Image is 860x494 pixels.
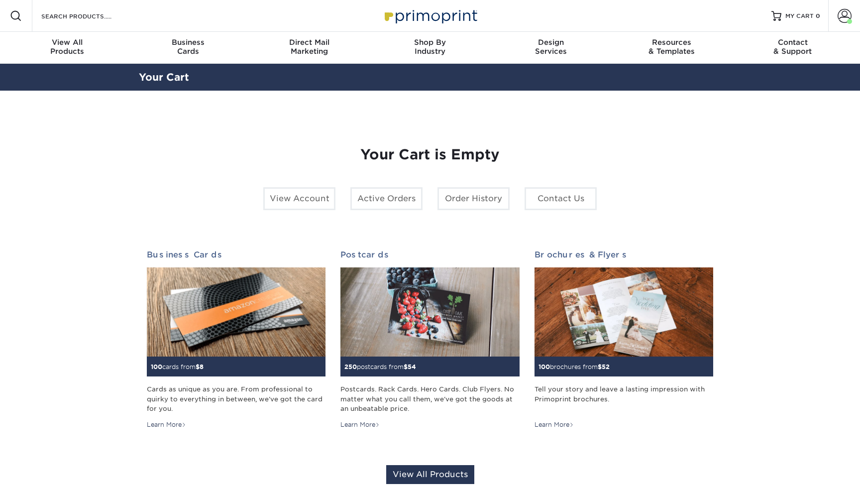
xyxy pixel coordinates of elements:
[611,38,732,47] span: Resources
[151,363,204,370] small: cards from
[340,250,519,429] a: Postcards 250postcards from$54 Postcards. Rack Cards. Hero Cards. Club Flyers. No matter what you...
[196,363,200,370] span: $
[151,363,162,370] span: 100
[535,250,713,259] h2: Brochures & Flyers
[535,420,574,429] div: Learn More
[139,71,189,83] a: Your Cart
[732,38,853,56] div: & Support
[340,420,380,429] div: Learn More
[249,38,370,47] span: Direct Mail
[147,420,186,429] div: Learn More
[386,465,474,484] a: View All Products
[350,187,423,210] a: Active Orders
[732,32,853,64] a: Contact& Support
[147,250,325,259] h2: Business Cards
[785,12,814,20] span: MY CART
[147,250,325,429] a: Business Cards 100cards from$8 Cards as unique as you are. From professional to quirky to everyth...
[732,38,853,47] span: Contact
[128,32,249,64] a: BusinessCards
[525,187,597,210] a: Contact Us
[249,32,370,64] a: Direct MailMarketing
[602,363,610,370] span: 52
[404,363,408,370] span: $
[490,38,611,47] span: Design
[7,32,128,64] a: View AllProducts
[147,384,325,413] div: Cards as unique as you are. From professional to quirky to everything in between, we've got the c...
[370,38,491,47] span: Shop By
[538,363,610,370] small: brochures from
[538,363,550,370] span: 100
[535,250,713,429] a: Brochures & Flyers 100brochures from$52 Tell your story and leave a lasting impression with Primo...
[598,363,602,370] span: $
[816,12,820,19] span: 0
[370,32,491,64] a: Shop ByIndustry
[380,5,480,26] img: Primoprint
[340,267,519,357] img: Postcards
[437,187,510,210] a: Order History
[370,38,491,56] div: Industry
[147,267,325,357] img: Business Cards
[490,38,611,56] div: Services
[490,32,611,64] a: DesignServices
[611,38,732,56] div: & Templates
[200,363,204,370] span: 8
[340,384,519,413] div: Postcards. Rack Cards. Hero Cards. Club Flyers. No matter what you call them, we've got the goods...
[40,10,137,22] input: SEARCH PRODUCTS.....
[147,146,713,163] h1: Your Cart is Empty
[340,250,519,259] h2: Postcards
[263,187,335,210] a: View Account
[7,38,128,47] span: View All
[408,363,416,370] span: 54
[344,363,357,370] span: 250
[7,38,128,56] div: Products
[249,38,370,56] div: Marketing
[535,267,713,357] img: Brochures & Flyers
[128,38,249,56] div: Cards
[128,38,249,47] span: Business
[344,363,416,370] small: postcards from
[611,32,732,64] a: Resources& Templates
[535,384,713,413] div: Tell your story and leave a lasting impression with Primoprint brochures.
